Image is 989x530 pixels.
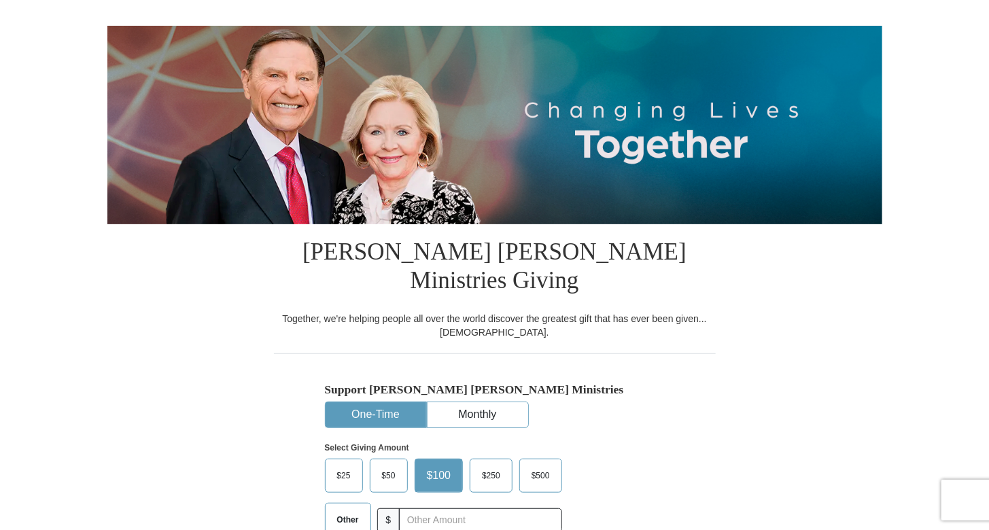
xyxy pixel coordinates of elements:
span: $25 [330,465,358,486]
h1: [PERSON_NAME] [PERSON_NAME] Ministries Giving [274,224,716,312]
h5: Support [PERSON_NAME] [PERSON_NAME] Ministries [325,383,665,397]
span: $250 [475,465,507,486]
span: $500 [525,465,557,486]
span: $100 [420,465,458,486]
div: Together, we're helping people all over the world discover the greatest gift that has ever been g... [274,312,716,339]
button: One-Time [326,402,426,427]
span: Other [330,510,366,530]
span: $50 [375,465,402,486]
button: Monthly [428,402,528,427]
strong: Select Giving Amount [325,443,409,453]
